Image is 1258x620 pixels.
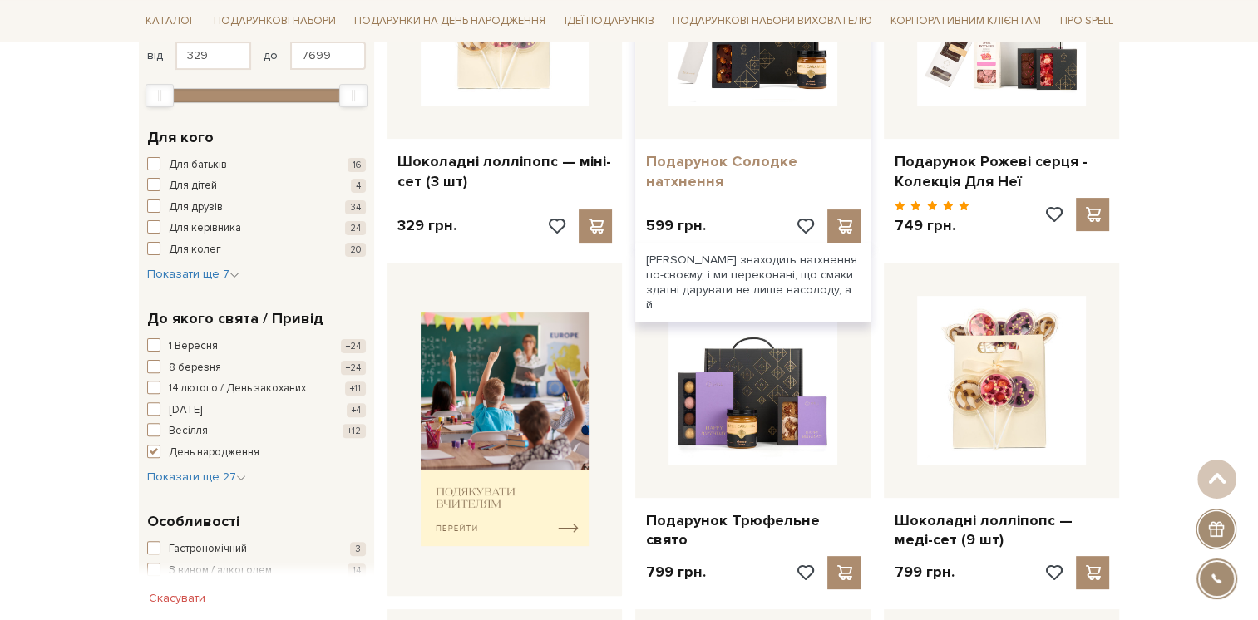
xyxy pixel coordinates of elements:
span: 3 [350,542,366,556]
p: 599 грн. [645,216,705,235]
span: Показати ще 27 [147,470,246,484]
p: 799 грн. [645,563,705,582]
a: Шоколадні лолліпопс — меді-сет (9 шт) [894,511,1109,550]
span: +24 [341,339,366,353]
input: Ціна [290,42,366,70]
span: 24 [345,221,366,235]
span: Для колег [169,242,221,258]
a: Подарунки на День народження [348,8,552,34]
input: Ціна [175,42,251,70]
button: День народження [147,445,366,461]
button: Для колег 20 [147,242,366,258]
span: 14 лютого / День закоханих [169,381,306,397]
span: З вином / алкоголем [169,563,272,579]
a: Подарунок Рожеві серця - Колекція Для Неї [894,152,1109,191]
span: Для керівника [169,220,241,237]
button: Показати ще 7 [147,266,239,283]
img: banner [421,312,590,546]
a: Подарунок Солодке натхнення [645,152,861,191]
button: Для друзів 34 [147,199,366,216]
a: Про Spell [1053,8,1119,34]
span: +12 [343,424,366,438]
p: 329 грн. [397,216,456,235]
button: 14 лютого / День закоханих +11 [147,381,366,397]
button: Гастрономічний 3 [147,541,366,558]
span: Для друзів [169,199,223,216]
span: Показати ще 7 [147,267,239,281]
span: Для кого [147,126,214,149]
span: 1 Вересня [169,338,218,355]
span: До якого свята / Привід [147,308,323,330]
span: 8 березня [169,360,221,376]
div: Min [146,84,174,107]
span: Гастрономічний [169,541,247,558]
span: [DATE] [169,402,202,419]
button: Для керівника 24 [147,220,366,237]
span: 20 [345,243,366,257]
span: до [264,48,278,63]
button: Для дітей 4 [147,178,366,194]
a: Подарункові набори [207,8,343,34]
a: Ідеї подарунків [557,8,660,34]
button: Скасувати [139,585,215,612]
p: 749 грн. [894,216,969,235]
span: Весілля [169,423,208,440]
span: Для батьків [169,157,227,174]
span: +24 [341,361,366,375]
button: Весілля +12 [147,423,366,440]
span: Для дітей [169,178,217,194]
span: +11 [345,381,366,396]
button: 8 березня +24 [147,360,366,376]
button: З вином / алкоголем 14 [147,563,366,579]
span: Особливості [147,510,239,533]
a: Подарунок Трюфельне свято [645,511,861,550]
span: +4 [347,403,366,417]
button: [DATE] +4 [147,402,366,419]
a: Корпоративним клієнтам [884,7,1048,35]
span: від [147,48,163,63]
div: [PERSON_NAME] знаходить натхнення по-своєму, і ми переконані, що смаки здатні дарувати не лише на... [635,243,871,323]
p: 799 грн. [894,563,954,582]
button: Для батьків 16 [147,157,366,174]
span: 16 [348,158,366,172]
span: День народження [169,445,259,461]
button: 1 Вересня +24 [147,338,366,355]
a: Подарункові набори вихователю [666,7,879,35]
span: 14 [348,563,366,578]
button: Показати ще 27 [147,469,246,485]
div: Max [339,84,368,107]
a: Каталог [139,8,202,34]
span: 4 [351,179,366,193]
a: Шоколадні лолліпопс — міні-сет (3 шт) [397,152,613,191]
span: 34 [345,200,366,214]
